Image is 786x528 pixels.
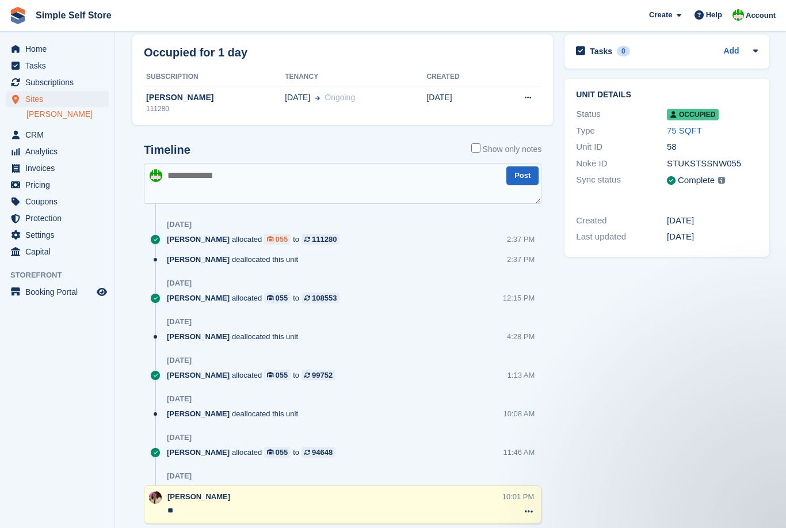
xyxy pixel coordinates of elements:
span: [PERSON_NAME] [167,492,230,501]
div: deallocated this unit [167,408,304,419]
a: menu [6,244,109,260]
img: Scott McCutcheon [149,491,162,504]
div: [DATE] [667,214,758,227]
div: allocated to [167,447,341,458]
a: 055 [264,370,291,381]
a: menu [6,284,109,300]
th: Tenancy [285,68,426,86]
label: Show only notes [471,143,542,155]
img: David McCutcheon [732,9,744,21]
div: [DATE] [167,356,192,365]
a: menu [6,193,109,210]
a: menu [6,177,109,193]
div: 055 [276,234,288,245]
a: menu [6,143,109,159]
a: 055 [264,234,291,245]
span: Booking Portal [25,284,94,300]
div: STUKSTSSNW055 [667,157,758,170]
a: Simple Self Store [31,6,116,25]
span: Create [649,9,672,21]
div: 2:37 PM [507,254,535,265]
div: [DATE] [667,230,758,244]
button: Post [506,166,539,185]
a: 75 SQFT [667,126,702,135]
div: 10:08 AM [503,408,535,419]
div: 055 [276,447,288,458]
div: 10:01 PM [502,491,535,502]
div: 12:15 PM [503,293,535,303]
span: [PERSON_NAME] [167,254,230,265]
span: Capital [25,244,94,260]
span: [DATE] [285,92,310,104]
div: Type [576,124,667,138]
span: Home [25,41,94,57]
a: menu [6,41,109,57]
a: menu [6,74,109,90]
a: 108553 [302,293,339,303]
input: Show only notes [471,143,480,153]
div: [DATE] [167,317,192,326]
span: Occupied [667,109,719,120]
span: Help [706,9,722,21]
a: menu [6,210,109,226]
div: deallocated this unit [167,254,304,265]
div: 055 [276,293,288,303]
div: Unit ID [576,140,667,154]
div: Created [576,214,667,227]
h2: Occupied for 1 day [144,44,247,61]
div: 055 [276,370,288,381]
span: [PERSON_NAME] [167,234,230,245]
a: 055 [264,447,291,458]
div: 111280 [312,234,337,245]
a: menu [6,227,109,243]
div: [DATE] [167,433,192,442]
div: Nokē ID [576,157,667,170]
h2: Timeline [144,143,190,157]
span: Ongoing [325,93,355,102]
span: [PERSON_NAME] [167,293,230,303]
span: Coupons [25,193,94,210]
img: stora-icon-8386f47178a22dfd0bd8f6a31ec36ba5ce8667c1dd55bd0f319d3a0aa187defe.svg [9,7,26,24]
div: 108553 [312,293,337,303]
span: Settings [25,227,94,243]
span: Invoices [25,160,94,176]
div: 58 [667,140,758,154]
div: Last updated [576,230,667,244]
span: Subscriptions [25,74,94,90]
a: menu [6,58,109,74]
span: Pricing [25,177,94,193]
span: Tasks [25,58,94,74]
th: Subscription [144,68,285,86]
div: allocated to [167,234,345,245]
td: [DATE] [426,86,493,120]
div: 4:28 PM [507,331,535,342]
span: Account [746,10,776,21]
span: Sites [25,91,94,107]
div: 0 [617,46,630,56]
a: 111280 [302,234,339,245]
img: David McCutcheon [150,169,162,182]
div: [DATE] [167,472,192,481]
div: [DATE] [167,394,192,404]
div: 111280 [144,104,285,114]
span: CRM [25,127,94,143]
span: [PERSON_NAME] [167,408,230,419]
img: icon-info-grey-7440780725fd019a000dd9b08b2336e03edf1995a4989e88bcd33f0948082b44.svg [718,177,725,184]
div: allocated to [167,370,341,381]
div: Sync status [576,173,667,188]
a: 99752 [302,370,335,381]
span: [PERSON_NAME] [167,447,230,458]
div: 99752 [312,370,333,381]
h2: Unit details [576,90,757,100]
a: 94648 [302,447,335,458]
span: Protection [25,210,94,226]
a: [PERSON_NAME] [26,109,109,120]
div: Status [576,108,667,121]
a: menu [6,91,109,107]
a: Add [723,45,739,58]
div: allocated to [167,293,345,303]
div: [DATE] [167,220,192,229]
span: Analytics [25,143,94,159]
a: menu [6,127,109,143]
div: 1:13 AM [508,370,535,381]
